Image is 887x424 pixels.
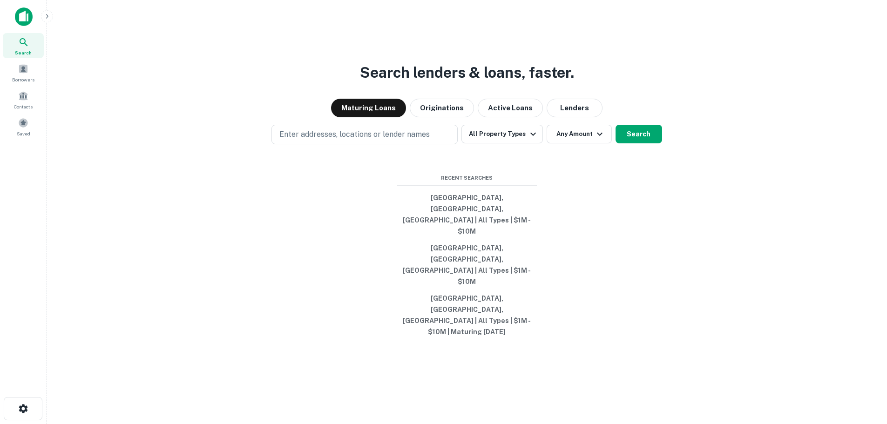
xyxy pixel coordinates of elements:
img: capitalize-icon.png [15,7,33,26]
p: Enter addresses, locations or lender names [279,129,430,140]
span: Saved [17,130,30,137]
button: [GEOGRAPHIC_DATA], [GEOGRAPHIC_DATA], [GEOGRAPHIC_DATA] | All Types | $1M - $10M [397,189,537,240]
a: Contacts [3,87,44,112]
a: Saved [3,114,44,139]
button: All Property Types [461,125,542,143]
button: Search [616,125,662,143]
a: Borrowers [3,60,44,85]
h3: Search lenders & loans, faster. [360,61,574,84]
button: [GEOGRAPHIC_DATA], [GEOGRAPHIC_DATA], [GEOGRAPHIC_DATA] | All Types | $1M - $10M | Maturing [DATE] [397,290,537,340]
span: Borrowers [12,76,34,83]
button: [GEOGRAPHIC_DATA], [GEOGRAPHIC_DATA], [GEOGRAPHIC_DATA] | All Types | $1M - $10M [397,240,537,290]
button: Enter addresses, locations or lender names [271,125,458,144]
span: Search [15,49,32,56]
span: Recent Searches [397,174,537,182]
iframe: Chat Widget [840,350,887,394]
button: Active Loans [478,99,543,117]
button: Maturing Loans [331,99,406,117]
button: Lenders [547,99,603,117]
a: Search [3,33,44,58]
button: Originations [410,99,474,117]
span: Contacts [14,103,33,110]
button: Any Amount [547,125,612,143]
